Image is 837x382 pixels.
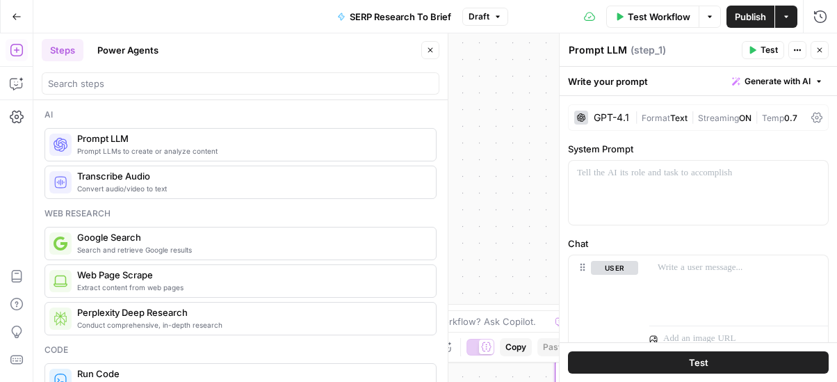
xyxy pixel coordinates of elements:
span: Prompt LLMs to create or analyze content [77,145,425,157]
textarea: Prompt LLM [569,43,627,57]
span: Temp [762,113,784,123]
label: Chat [568,237,829,250]
span: Text [670,113,688,123]
span: 0.7 [784,113,797,123]
button: SERP Research To Brief [329,6,460,28]
div: user [569,255,638,353]
button: user [591,261,638,275]
span: Paste [543,341,566,353]
span: Generate with AI [745,75,811,88]
span: Test [689,356,708,369]
span: Draft [469,10,489,23]
button: Draft [462,8,508,26]
span: Search and retrieve Google results [77,244,425,255]
span: Prompt LLM [77,132,425,145]
span: | [688,110,698,124]
span: | [635,110,642,124]
button: Generate with AI [726,72,829,90]
span: Convert audio/video to text [77,183,425,194]
button: Power Agents [89,39,167,61]
div: Code [44,344,437,356]
span: ( step_1 ) [631,43,666,57]
span: Publish [735,10,766,24]
button: Test [742,41,784,59]
span: Transcribe Audio [77,169,425,183]
input: Search steps [48,77,433,90]
span: SERP Research To Brief [350,10,451,24]
button: Paste [537,338,571,356]
button: Test [568,351,829,374]
span: Run Code [77,367,425,381]
button: Copy [500,338,532,356]
span: Google Search [77,230,425,244]
div: Write your prompt [560,67,837,95]
span: Test Workflow [628,10,690,24]
span: | [751,110,762,124]
label: System Prompt [568,142,829,156]
span: Conduct comprehensive, in-depth research [77,319,425,331]
span: Format [642,113,670,123]
div: GPT-4.1 [594,113,629,122]
span: Perplexity Deep Research [77,305,425,319]
button: Publish [726,6,774,28]
button: Test Workflow [606,6,699,28]
span: Copy [505,341,526,353]
span: ON [739,113,751,123]
div: Web research [44,207,437,220]
button: Steps [42,39,83,61]
span: Streaming [698,113,739,123]
span: Extract content from web pages [77,282,425,293]
span: Test [761,44,778,56]
span: Web Page Scrape [77,268,425,282]
div: Ai [44,109,437,121]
